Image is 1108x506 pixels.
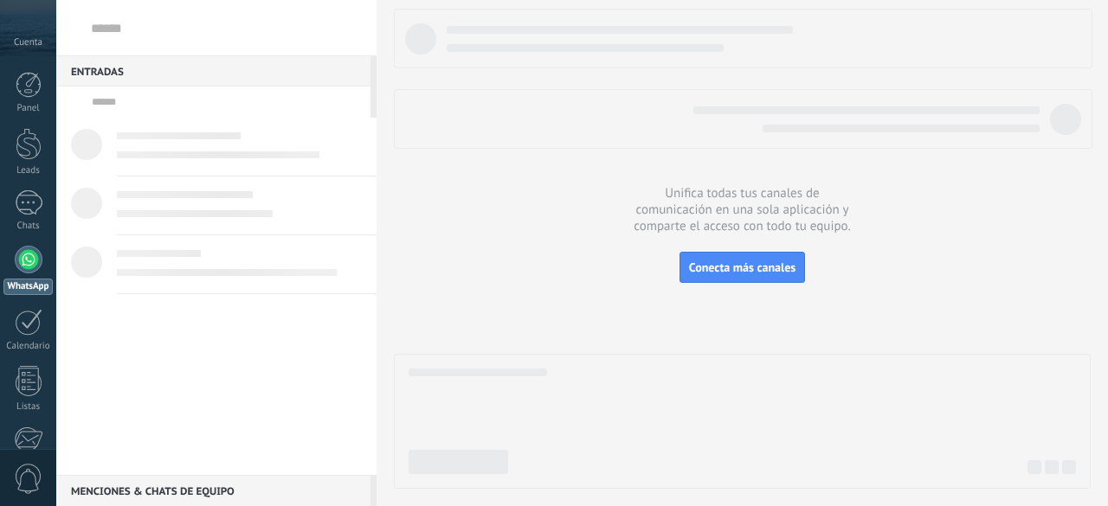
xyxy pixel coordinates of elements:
div: Menciones & Chats de equipo [56,475,370,506]
span: Cuenta [14,37,42,48]
div: Calendario [3,341,54,352]
div: WhatsApp [3,279,53,295]
span: Conecta más canales [689,259,796,275]
button: Conecta más canales [680,252,805,283]
div: Listas [3,401,54,413]
div: Leads [3,165,54,176]
div: Entradas [56,55,370,86]
div: Chats [3,221,54,232]
div: Panel [3,103,54,114]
